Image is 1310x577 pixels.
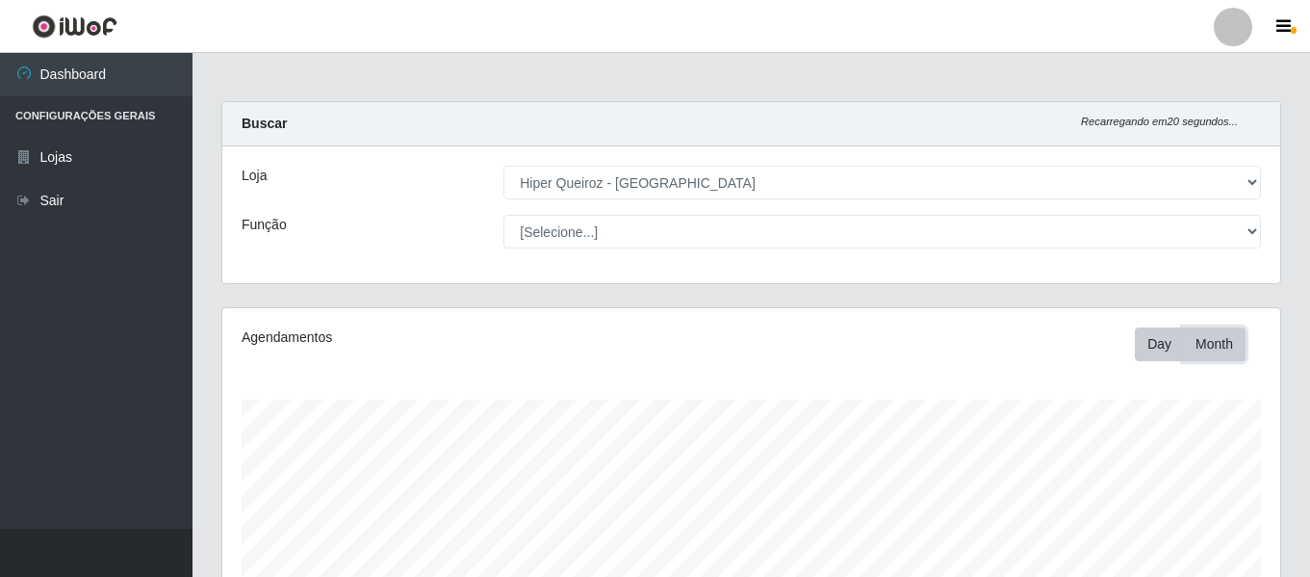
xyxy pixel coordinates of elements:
[1081,116,1238,127] i: Recarregando em 20 segundos...
[242,328,650,348] div: Agendamentos
[1183,328,1246,361] button: Month
[242,116,287,131] strong: Buscar
[32,14,117,39] img: CoreUI Logo
[1135,328,1261,361] div: Toolbar with button groups
[1135,328,1184,361] button: Day
[1135,328,1246,361] div: First group
[242,215,287,235] label: Função
[242,166,267,186] label: Loja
